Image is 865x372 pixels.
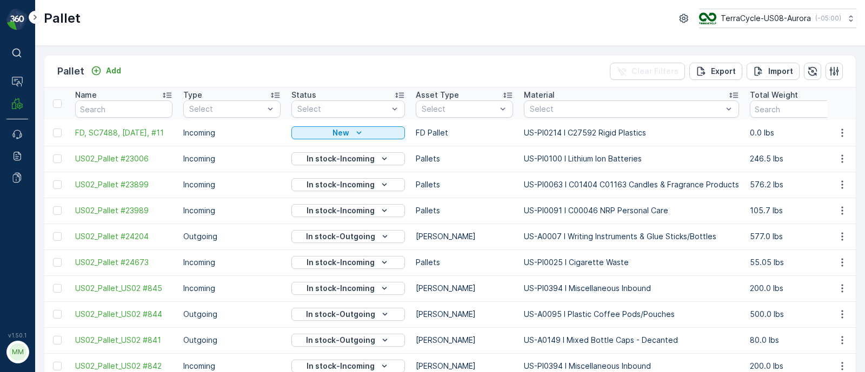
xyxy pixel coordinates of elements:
[6,332,28,339] span: v 1.50.1
[6,341,28,363] button: MM
[750,283,847,294] p: 200.0 lbs
[750,100,847,118] input: Search
[416,179,513,190] p: Pallets
[524,231,739,242] p: US-A0007 I Writing Instruments & Glue Sticks/Bottles
[53,180,62,189] div: Toggle Row Selected
[183,361,281,371] p: Incoming
[416,231,513,242] p: [PERSON_NAME]
[53,258,62,267] div: Toggle Row Selected
[75,283,172,294] a: US02_Pallet_US02 #845
[183,283,281,294] p: Incoming
[75,257,172,268] a: US02_Pallet #24673
[750,127,847,138] p: 0.0 lbs
[610,63,685,80] button: Clear Filters
[75,153,172,164] span: US02_Pallet #23006
[416,257,513,268] p: Pallets
[530,104,722,114] p: Select
[183,231,281,242] p: Outgoing
[307,361,375,371] p: In stock-Incoming
[183,205,281,216] p: Incoming
[524,205,739,216] p: US-PI0091 I C00046 NRP Personal Care
[524,127,739,138] p: US-PI0214 I C27592 Rigid Plastics
[53,362,62,370] div: Toggle Row Selected
[747,63,800,80] button: Import
[631,66,678,77] p: Clear Filters
[75,205,172,216] a: US02_Pallet #23989
[416,361,513,371] p: [PERSON_NAME]
[416,90,459,100] p: Asset Type
[291,152,405,165] button: In stock-Incoming
[750,335,847,346] p: 80.0 lbs
[416,309,513,320] p: [PERSON_NAME]
[9,343,26,361] div: MM
[53,206,62,215] div: Toggle Row Selected
[57,64,84,79] p: Pallet
[291,334,405,347] button: In stock-Outgoing
[291,256,405,269] button: In stock-Incoming
[291,308,405,321] button: In stock-Outgoing
[291,204,405,217] button: In stock-Incoming
[307,205,375,216] p: In stock-Incoming
[416,205,513,216] p: Pallets
[750,231,847,242] p: 577.0 lbs
[75,127,172,138] a: FD, SC7488, 09/03/25, #11
[524,335,739,346] p: US-A0149 I Mixed Bottle Caps - Decanted
[416,127,513,138] p: FD Pallet
[750,309,847,320] p: 500.0 lbs
[291,282,405,295] button: In stock-Incoming
[291,126,405,139] button: New
[291,178,405,191] button: In stock-Incoming
[75,335,172,346] a: US02_Pallet_US02 #841
[699,9,856,28] button: TerraCycle-US08-Aurora(-05:00)
[307,179,375,190] p: In stock-Incoming
[44,10,81,27] p: Pallet
[750,361,847,371] p: 200.0 lbs
[332,127,349,138] p: New
[183,309,281,320] p: Outgoing
[183,90,202,100] p: Type
[189,104,264,114] p: Select
[291,230,405,243] button: In stock-Outgoing
[53,336,62,344] div: Toggle Row Selected
[53,128,62,137] div: Toggle Row Selected
[75,100,172,118] input: Search
[307,153,375,164] p: In stock-Incoming
[750,153,847,164] p: 246.5 lbs
[75,90,97,100] p: Name
[524,309,739,320] p: US-A0095 I Plastic Coffee Pods/Pouches
[524,257,739,268] p: US-PI0025 I Cigarette Waste
[750,179,847,190] p: 576.2 lbs
[183,257,281,268] p: Incoming
[815,14,841,23] p: ( -05:00 )
[524,361,739,371] p: US-PI0394 I Miscellaneous Inbound
[307,283,375,294] p: In stock-Incoming
[75,179,172,190] span: US02_Pallet #23899
[53,284,62,293] div: Toggle Row Selected
[524,90,555,100] p: Material
[291,90,316,100] p: Status
[416,283,513,294] p: [PERSON_NAME]
[524,179,739,190] p: US-PI0063 I C01404 C01163 Candles & Fragrance Products
[86,64,125,77] button: Add
[75,309,172,320] a: US02_Pallet_US02 #844
[306,231,375,242] p: In stock-Outgoing
[306,309,375,320] p: In stock-Outgoing
[306,335,375,346] p: In stock-Outgoing
[75,127,172,138] span: FD, SC7488, [DATE], #11
[768,66,793,77] p: Import
[750,205,847,216] p: 105.7 lbs
[183,335,281,346] p: Outgoing
[75,361,172,371] a: US02_Pallet_US02 #842
[183,153,281,164] p: Incoming
[524,153,739,164] p: US-PI0100 I Lithium Ion Batteries
[75,231,172,242] a: US02_Pallet #24204
[721,13,811,24] p: TerraCycle-US08-Aurora
[53,154,62,163] div: Toggle Row Selected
